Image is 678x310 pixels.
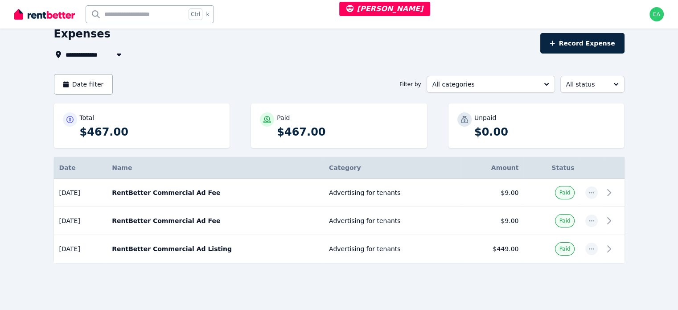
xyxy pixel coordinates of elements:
td: Advertising for tenants [324,207,460,235]
th: Category [324,157,460,179]
p: $467.00 [277,125,418,139]
td: [DATE] [54,179,107,207]
p: RentBetter Commercial Ad Fee [112,216,318,225]
td: [DATE] [54,207,107,235]
span: Paid [559,245,570,252]
span: k [206,11,209,18]
img: earl@rentbetter.com.au [649,7,664,21]
td: $449.00 [460,235,524,263]
td: $9.00 [460,179,524,207]
p: Unpaid [474,113,496,122]
button: Record Expense [540,33,624,54]
p: $0.00 [474,125,616,139]
span: Paid [559,217,570,224]
button: Date filter [54,74,113,95]
button: All status [560,76,625,93]
p: RentBetter Commercial Ad Fee [112,188,318,197]
td: $9.00 [460,207,524,235]
p: $467.00 [80,125,221,139]
h1: Expenses [54,27,111,41]
button: All categories [427,76,555,93]
p: Total [80,113,95,122]
td: Advertising for tenants [324,179,460,207]
td: [DATE] [54,235,107,263]
span: [PERSON_NAME] [346,4,423,13]
th: Date [54,157,107,179]
img: RentBetter [14,8,75,21]
p: Paid [277,113,290,122]
span: All status [566,80,606,89]
th: Amount [460,157,524,179]
span: All categories [432,80,537,89]
th: Status [524,157,579,179]
span: Paid [559,189,570,196]
span: Filter by [399,81,421,88]
th: Name [107,157,324,179]
td: Advertising for tenants [324,235,460,263]
p: RentBetter Commercial Ad Listing [112,244,318,253]
span: Ctrl [189,8,202,20]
